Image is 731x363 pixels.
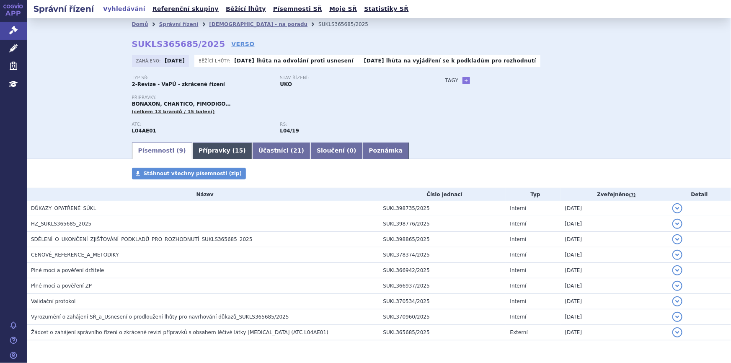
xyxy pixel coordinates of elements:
p: - [364,57,536,64]
th: Název [27,188,379,201]
strong: SUKLS365685/2025 [132,39,225,49]
span: BONAXON, CHANTICO, FIMODIGO… [132,101,231,107]
span: Interní [510,298,527,304]
td: SUKL366942/2025 [379,263,506,278]
td: [DATE] [561,325,668,340]
a: Písemnosti SŘ [271,3,325,15]
td: [DATE] [561,232,668,247]
a: Běžící lhůty [223,3,269,15]
td: [DATE] [561,216,668,232]
button: detail [672,296,682,306]
span: Interní [510,236,527,242]
td: [DATE] [561,309,668,325]
p: Typ SŘ: [132,75,272,80]
td: [DATE] [561,294,668,309]
th: Zveřejněno [561,188,668,201]
span: Interní [510,252,527,258]
td: SUKL366937/2025 [379,278,506,294]
a: Přípravky (15) [192,143,252,159]
p: Stav řízení: [280,75,420,80]
strong: [DATE] [234,58,254,64]
a: Účastníci (21) [252,143,310,159]
span: 9 [179,147,183,154]
span: SDĚLENÍ_O_UKONČENÍ_ZJIŠŤOVÁNÍ_PODKLADŮ_PRO_ROZHODNUTÍ_SUKLS365685_2025 [31,236,252,242]
span: Interní [510,314,527,320]
p: RS: [280,122,420,127]
span: CENOVÉ_REFERENCE_A_METODIKY [31,252,119,258]
p: ATC: [132,122,272,127]
span: Stáhnout všechny písemnosti (zip) [144,171,242,176]
a: lhůta na odvolání proti usnesení [256,58,354,64]
button: detail [672,203,682,213]
button: detail [672,281,682,291]
a: Správní řízení [159,21,199,27]
li: SUKLS365685/2025 [318,18,379,31]
td: SUKL370960/2025 [379,309,506,325]
td: [DATE] [561,263,668,278]
span: (celkem 13 brandů / 15 balení) [132,109,215,114]
a: Písemnosti (9) [132,143,192,159]
a: Vyhledávání [101,3,148,15]
strong: fingolimod [280,128,299,134]
td: SUKL378374/2025 [379,247,506,263]
span: Interní [510,267,527,273]
span: Běžící lhůty: [199,57,232,64]
td: [DATE] [561,278,668,294]
td: [DATE] [561,201,668,216]
button: detail [672,327,682,337]
td: SUKL398776/2025 [379,216,506,232]
th: Číslo jednací [379,188,506,201]
td: SUKL370534/2025 [379,294,506,309]
span: Plné moci a pověření držitele [31,267,104,273]
span: DŮKAZY_OPATŘENÉ_SÚKL [31,205,96,211]
a: Moje SŘ [327,3,359,15]
a: Domů [132,21,148,27]
button: detail [672,312,682,322]
span: 15 [235,147,243,154]
a: Stáhnout všechny písemnosti (zip) [132,168,246,179]
h2: Správní řízení [27,3,101,15]
p: - [234,57,354,64]
span: Žádost o zahájení správního řízení o zkrácené revizi přípravků s obsahem léčivé látky fingolimod ... [31,329,328,335]
strong: [DATE] [364,58,384,64]
span: 0 [349,147,354,154]
button: detail [672,250,682,260]
strong: 2-Revize - VaPÚ - zkrácené řízení [132,81,225,87]
span: Plné moci a pověření ZP [31,283,92,289]
a: VERSO [231,40,254,48]
span: Validační protokol [31,298,76,304]
strong: [DATE] [165,58,185,64]
span: Zahájeno: [136,57,163,64]
a: Sloučení (0) [310,143,362,159]
td: SUKL365685/2025 [379,325,506,340]
span: Interní [510,283,527,289]
th: Typ [506,188,561,201]
a: + [462,77,470,84]
abbr: (?) [629,192,636,198]
a: [DEMOGRAPHIC_DATA] - na poradu [209,21,307,27]
span: Vyrozumění o zahájení SŘ_a_Usnesení o prodloužení lhůty pro navrhování důkazů_SUKLS365685/2025 [31,314,289,320]
button: detail [672,234,682,244]
span: Externí [510,329,528,335]
span: HZ_SUKLS365685_2025 [31,221,91,227]
th: Detail [668,188,731,201]
td: SUKL398735/2025 [379,201,506,216]
td: SUKL398865/2025 [379,232,506,247]
a: Statistiky SŘ [362,3,411,15]
a: Referenční skupiny [150,3,221,15]
strong: UKO [280,81,292,87]
p: Přípravky: [132,95,429,100]
h3: Tagy [445,75,459,86]
td: [DATE] [561,247,668,263]
button: detail [672,219,682,229]
strong: FINGOLIMOD [132,128,157,134]
span: 21 [293,147,301,154]
button: detail [672,265,682,275]
a: lhůta na vyjádření se k podkladům pro rozhodnutí [386,58,536,64]
span: Interní [510,221,527,227]
a: Poznámka [363,143,409,159]
span: Interní [510,205,527,211]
